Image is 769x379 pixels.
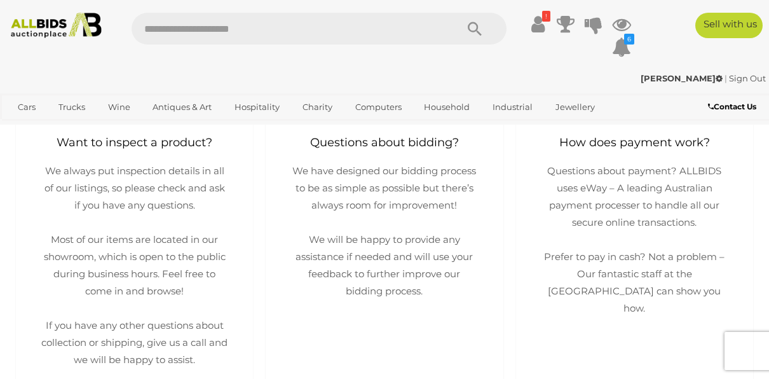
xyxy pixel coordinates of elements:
[41,162,228,368] p: We always put inspection details in all of our listings, so please check and ask if you have any ...
[729,73,766,83] a: Sign Out
[291,162,477,300] p: We have designed our bidding process to be as simple as possible but there’s always room for impr...
[708,102,756,111] b: Contact Us
[50,97,93,118] a: Trucks
[294,97,341,118] a: Charity
[10,118,50,139] a: Office
[708,100,759,114] a: Contact Us
[529,137,740,149] h2: How does payment work?
[10,97,44,118] a: Cars
[641,73,725,83] a: [PERSON_NAME]
[105,118,212,139] a: [GEOGRAPHIC_DATA]
[547,97,603,118] a: Jewellery
[29,137,240,149] h2: Want to inspect a product?
[641,73,723,83] strong: [PERSON_NAME]
[541,162,728,317] p: Questions about payment? ALLBIDS uses eWay – A leading Australian payment processer to handle all...
[57,118,99,139] a: Sports
[695,13,763,38] a: Sell with us
[725,73,727,83] span: |
[347,97,410,118] a: Computers
[226,97,288,118] a: Hospitality
[144,97,220,118] a: Antiques & Art
[100,97,139,118] a: Wine
[416,97,478,118] a: Household
[278,137,490,149] h2: Questions about bidding?
[528,13,547,36] a: !
[484,97,541,118] a: Industrial
[542,11,550,22] i: !
[624,34,634,45] i: 6
[6,13,107,38] img: Allbids.com.au
[612,36,631,59] a: 6
[443,13,507,45] button: Search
